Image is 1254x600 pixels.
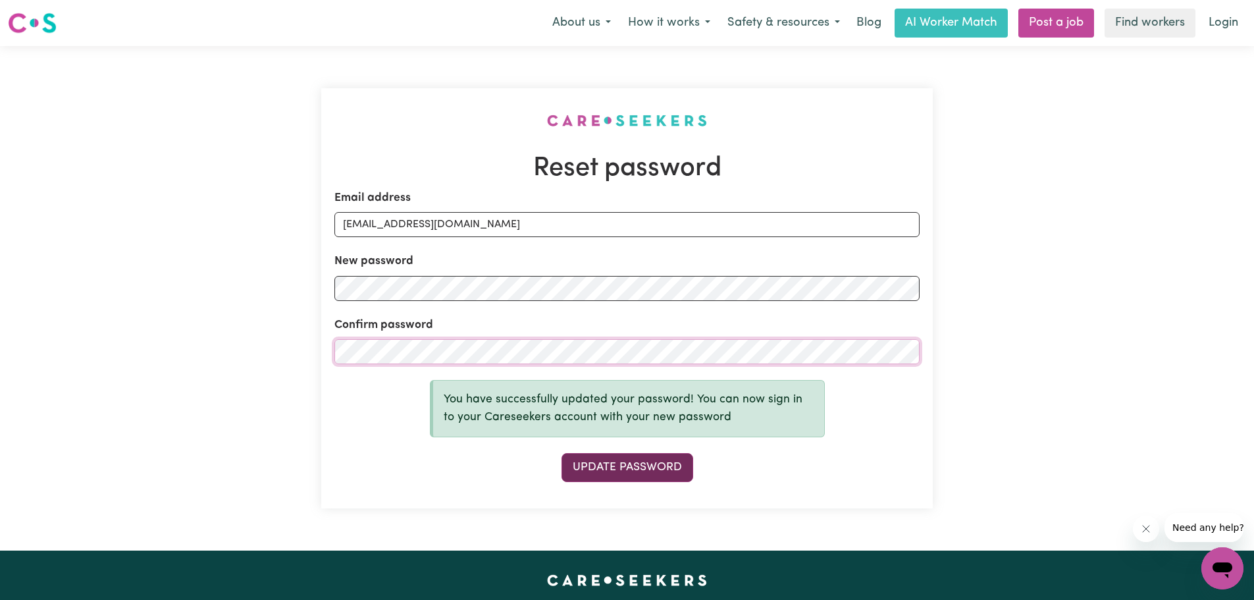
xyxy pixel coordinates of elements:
[719,9,849,37] button: Safety & resources
[562,453,693,482] button: Update Password
[1133,516,1159,542] iframe: Close message
[8,8,57,38] a: Careseekers logo
[1018,9,1094,38] a: Post a job
[8,9,80,20] span: Need any help?
[547,574,707,585] a: Careseekers home page
[334,153,920,184] h1: Reset password
[1105,9,1195,38] a: Find workers
[334,190,411,207] label: Email address
[334,253,413,270] label: New password
[444,391,814,426] p: You have successfully updated your password! You can now sign in to your Careseekers account with...
[849,9,889,38] a: Blog
[334,317,433,334] label: Confirm password
[8,11,57,35] img: Careseekers logo
[1164,513,1243,542] iframe: Message from company
[895,9,1008,38] a: AI Worker Match
[1201,9,1246,38] a: Login
[1201,547,1243,589] iframe: Button to launch messaging window
[619,9,719,37] button: How it works
[544,9,619,37] button: About us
